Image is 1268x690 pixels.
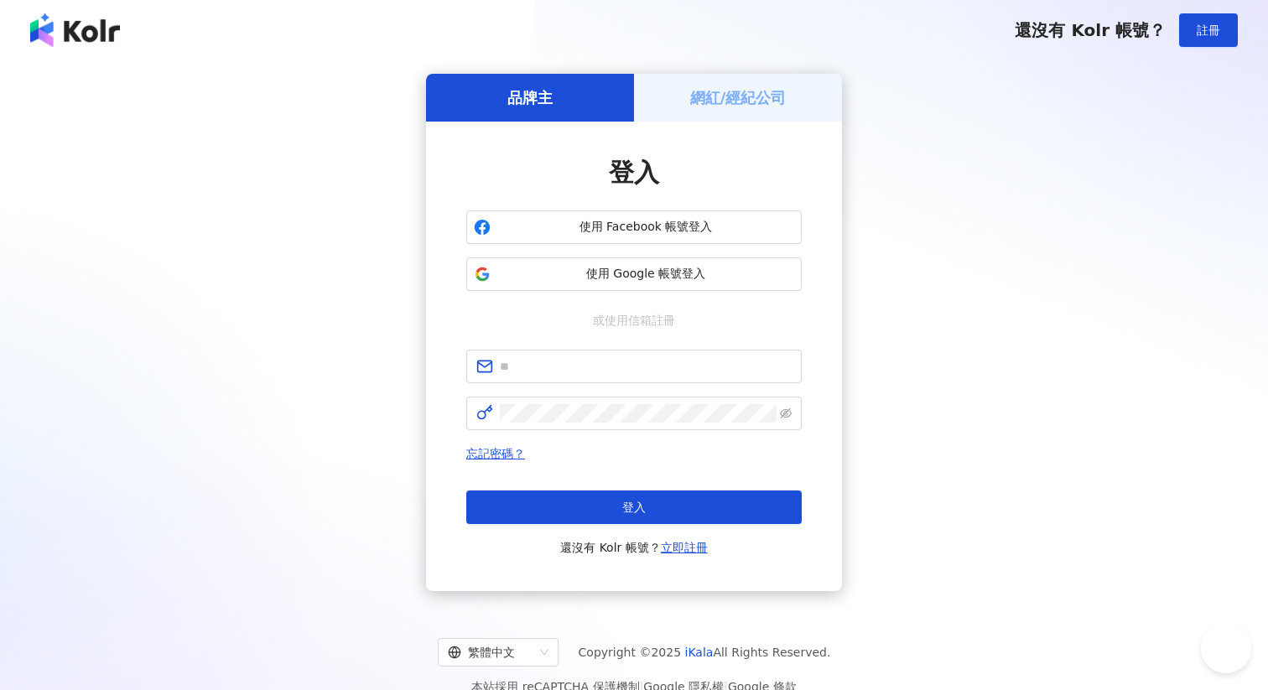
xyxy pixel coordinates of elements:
span: eye-invisible [780,407,792,419]
span: 登入 [609,158,659,187]
h5: 網紅/經紀公司 [690,87,787,108]
button: 登入 [466,490,802,524]
img: logo [30,13,120,47]
button: 使用 Google 帳號登入 [466,257,802,291]
span: 使用 Facebook 帳號登入 [497,219,794,236]
a: 立即註冊 [661,541,708,554]
span: 登入 [622,501,646,514]
span: 還沒有 Kolr 帳號？ [560,537,708,558]
a: 忘記密碼？ [466,447,525,460]
span: 或使用信箱註冊 [581,311,687,329]
iframe: Help Scout Beacon - Open [1201,623,1251,673]
span: 還沒有 Kolr 帳號？ [1015,20,1166,40]
span: 註冊 [1197,23,1220,37]
h5: 品牌主 [507,87,553,108]
a: iKala [685,646,714,659]
button: 使用 Facebook 帳號登入 [466,210,802,244]
div: 繁體中文 [448,639,533,666]
span: Copyright © 2025 All Rights Reserved. [579,642,831,662]
span: 使用 Google 帳號登入 [497,266,794,283]
button: 註冊 [1179,13,1238,47]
